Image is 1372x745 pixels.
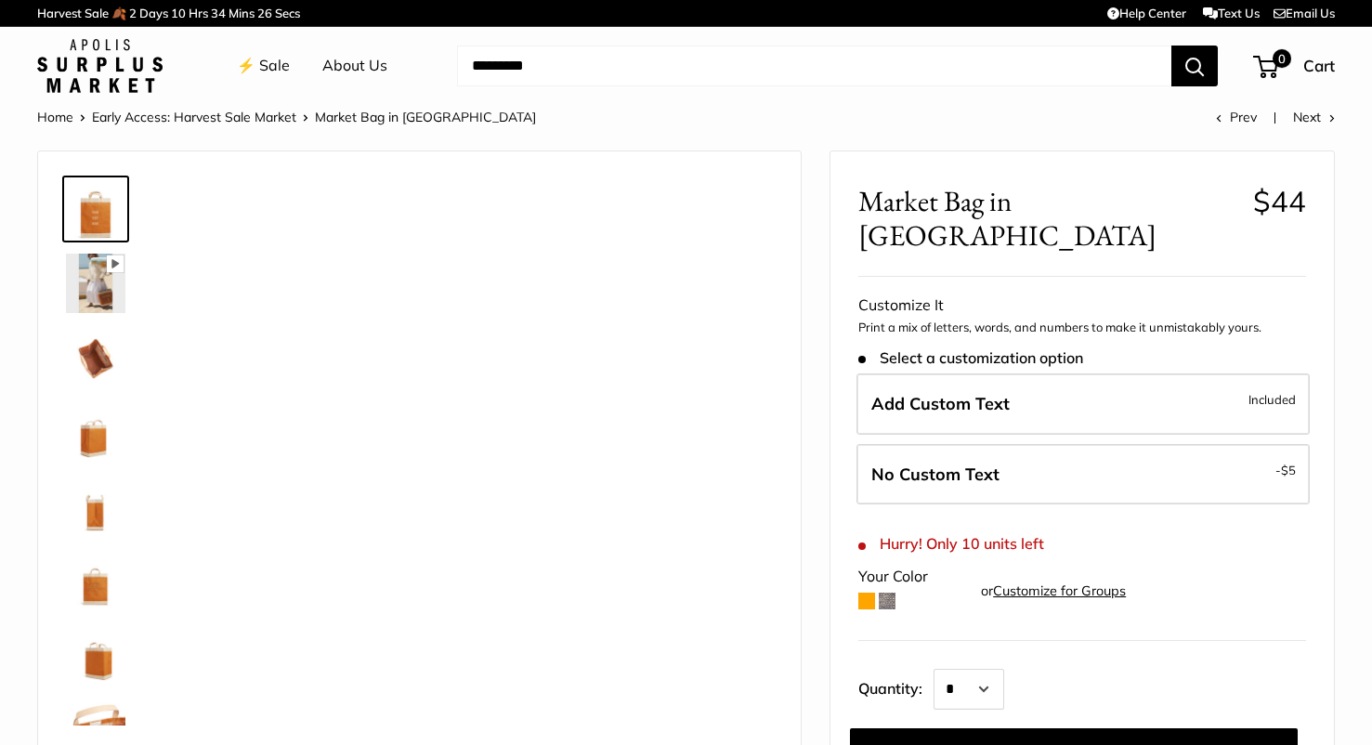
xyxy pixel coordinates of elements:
nav: Breadcrumb [37,105,536,129]
img: Market Bag in Cognac [66,402,125,462]
a: Market Bag in Cognac [62,473,129,540]
span: Add Custom Text [871,393,1010,414]
span: - [1275,459,1296,481]
label: Quantity: [858,663,934,710]
a: Next [1293,109,1335,125]
a: Market Bag in Cognac [62,399,129,465]
div: Your Color [858,563,1306,591]
a: Email Us [1274,6,1335,20]
a: Text Us [1203,6,1260,20]
span: Mins [229,6,255,20]
span: Included [1248,388,1296,411]
a: Early Access: Harvest Sale Market [92,109,296,125]
a: Market Bag in Cognac [62,176,129,242]
span: $5 [1281,463,1296,477]
span: 26 [257,6,272,20]
a: Market Bag in Cognac [62,324,129,391]
a: Help Center [1107,6,1186,20]
span: $44 [1253,183,1306,219]
input: Search... [457,46,1171,86]
a: Market Bag in Cognac [62,250,129,317]
span: Market Bag in [GEOGRAPHIC_DATA] [315,109,536,125]
label: Add Custom Text [856,373,1310,435]
button: Search [1171,46,1218,86]
p: Print a mix of letters, words, and numbers to make it unmistakably yours. [858,319,1306,337]
a: Customize for Groups [993,582,1126,599]
img: Market Bag in Cognac [66,477,125,536]
span: Cart [1303,56,1335,75]
label: Leave Blank [856,444,1310,505]
a: ⚡️ Sale [237,52,290,80]
span: 2 [129,6,137,20]
span: 0 [1273,49,1291,68]
img: description_Seal of authenticity printed on the backside of every bag. [66,551,125,610]
span: Secs [275,6,300,20]
img: Market Bag in Cognac [66,254,125,313]
span: Market Bag in [GEOGRAPHIC_DATA] [858,184,1238,253]
div: or [981,579,1126,604]
img: Market Bag in Cognac [66,179,125,239]
span: 34 [211,6,226,20]
span: Hurry! Only 10 units left [858,535,1043,553]
span: Select a customization option [858,349,1082,367]
div: Customize It [858,292,1306,320]
img: Market Bag in Cognac [66,625,125,685]
img: Market Bag in Cognac [66,328,125,387]
a: Home [37,109,73,125]
img: Apolis: Surplus Market [37,39,163,93]
span: No Custom Text [871,464,1000,485]
span: 10 [171,6,186,20]
a: Prev [1216,109,1257,125]
a: 0 Cart [1255,51,1335,81]
a: About Us [322,52,387,80]
span: Days [139,6,168,20]
span: Hrs [189,6,208,20]
a: description_Seal of authenticity printed on the backside of every bag. [62,547,129,614]
a: Market Bag in Cognac [62,621,129,688]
